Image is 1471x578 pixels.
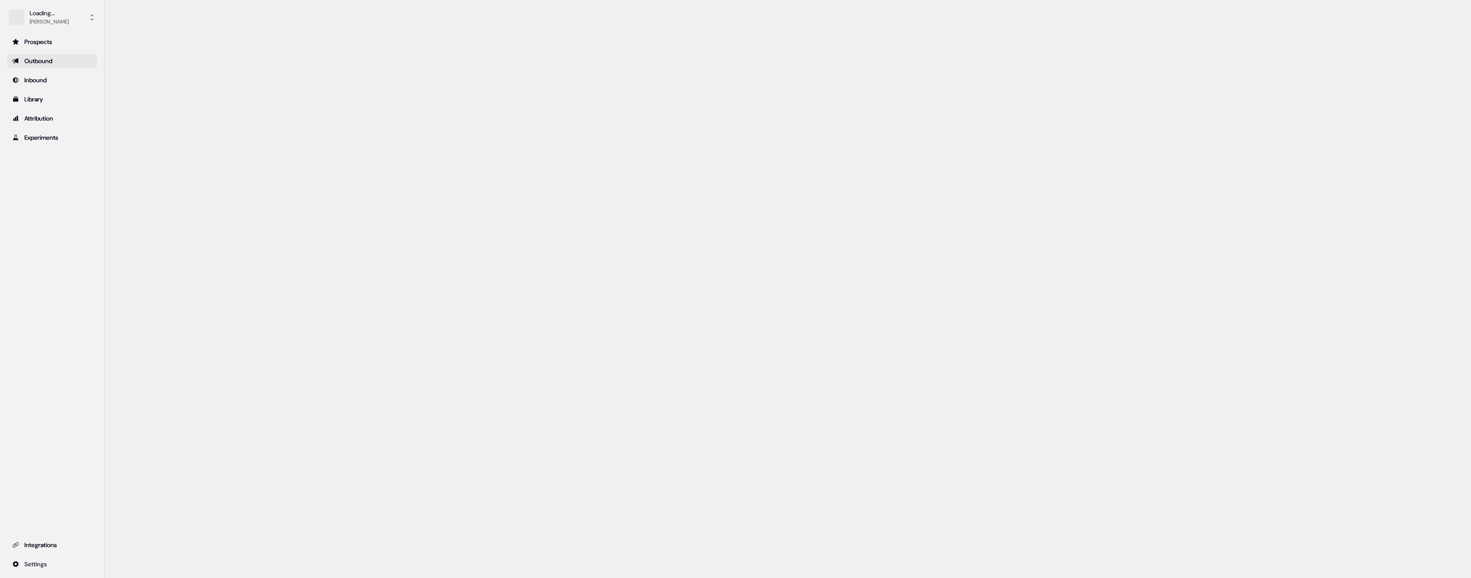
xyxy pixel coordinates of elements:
div: Prospects [12,37,92,46]
a: Go to Inbound [7,73,97,87]
a: Go to integrations [7,557,97,571]
a: Go to outbound experience [7,54,97,68]
a: Go to templates [7,92,97,106]
div: Inbound [12,76,92,84]
div: Outbound [12,57,92,65]
div: Experiments [12,133,92,142]
a: Go to experiments [7,131,97,144]
div: Attribution [12,114,92,123]
a: Go to integrations [7,538,97,552]
div: Library [12,95,92,104]
a: Go to prospects [7,35,97,49]
a: Go to attribution [7,111,97,125]
div: Loading... [30,9,69,17]
div: Integrations [12,541,92,549]
button: Loading...[PERSON_NAME] [7,7,97,28]
div: Settings [12,560,92,568]
div: [PERSON_NAME] [30,17,69,26]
